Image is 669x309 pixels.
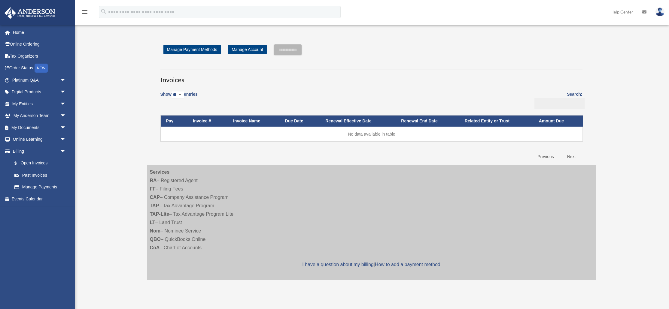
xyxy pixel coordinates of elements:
[150,237,161,242] strong: QBO
[655,7,664,16] img: User Pic
[150,186,156,191] strong: FF
[81,8,88,16] i: menu
[150,195,160,200] strong: CAP
[8,169,72,181] a: Past Invoices
[60,74,72,86] span: arrow_drop_down
[163,45,221,54] a: Manage Payment Methods
[459,115,534,127] th: Related Entity or Trust: activate to sort column ascending
[534,115,583,127] th: Amount Due: activate to sort column ascending
[320,115,396,127] th: Renewal Effective Date: activate to sort column ascending
[35,64,48,73] div: NEW
[4,133,75,145] a: Online Learningarrow_drop_down
[4,62,75,74] a: Order StatusNEW
[150,169,170,175] strong: Services
[4,38,75,50] a: Online Ordering
[150,260,593,269] p: |
[302,262,373,267] a: I have a question about my billing
[4,26,75,38] a: Home
[534,98,585,109] input: Search:
[147,165,596,280] div: – Registered Agent – Filing Fees – Company Assistance Program – Tax Advantage Program – Tax Advan...
[533,151,558,163] a: Previous
[187,115,228,127] th: Invoice #: activate to sort column ascending
[160,91,198,104] label: Show entries
[228,45,266,54] a: Manage Account
[60,133,72,146] span: arrow_drop_down
[563,151,580,163] a: Next
[150,220,155,225] strong: LT
[81,10,88,16] a: menu
[150,228,161,233] strong: Nom
[172,91,184,98] select: Showentries
[60,121,72,134] span: arrow_drop_down
[4,86,75,98] a: Digital Productsarrow_drop_down
[8,157,69,169] a: $Open Invoices
[150,178,157,183] strong: RA
[18,160,21,167] span: $
[161,127,583,142] td: No data available in table
[100,8,107,15] i: search
[532,91,582,109] label: Search:
[228,115,280,127] th: Invoice Name: activate to sort column ascending
[8,181,72,193] a: Manage Payments
[161,115,188,127] th: Pay: activate to sort column descending
[396,115,459,127] th: Renewal End Date: activate to sort column ascending
[150,203,159,208] strong: TAP
[60,86,72,98] span: arrow_drop_down
[375,262,440,267] a: How to add a payment method
[150,245,160,250] strong: CoA
[4,193,75,205] a: Events Calendar
[4,50,75,62] a: Tax Organizers
[4,74,75,86] a: Platinum Q&Aarrow_drop_down
[4,110,75,122] a: My Anderson Teamarrow_drop_down
[60,98,72,110] span: arrow_drop_down
[4,121,75,133] a: My Documentsarrow_drop_down
[60,110,72,122] span: arrow_drop_down
[60,145,72,157] span: arrow_drop_down
[160,70,582,85] h3: Invoices
[3,7,57,19] img: Anderson Advisors Platinum Portal
[4,145,72,157] a: Billingarrow_drop_down
[280,115,320,127] th: Due Date: activate to sort column ascending
[4,98,75,110] a: My Entitiesarrow_drop_down
[150,211,169,217] strong: TAP-Lite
